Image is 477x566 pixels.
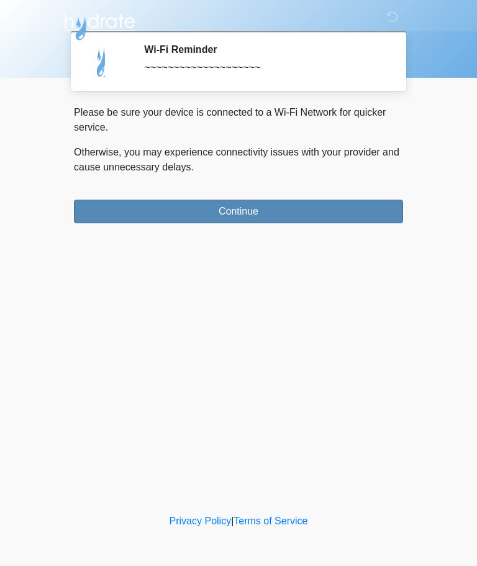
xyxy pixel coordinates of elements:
button: Continue [74,200,403,223]
img: Hydrate IV Bar - Arcadia Logo [61,9,137,41]
img: Agent Avatar [83,44,120,81]
div: ~~~~~~~~~~~~~~~~~~~~ [144,60,384,75]
a: | [231,516,234,526]
a: Terms of Service [234,516,307,526]
p: Otherwise, you may experience connectivity issues with your provider and cause unnecessary delays [74,145,403,175]
span: . [191,162,194,172]
p: Please be sure your device is connected to a Wi-Fi Network for quicker service. [74,105,403,135]
a: Privacy Policy [170,516,232,526]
